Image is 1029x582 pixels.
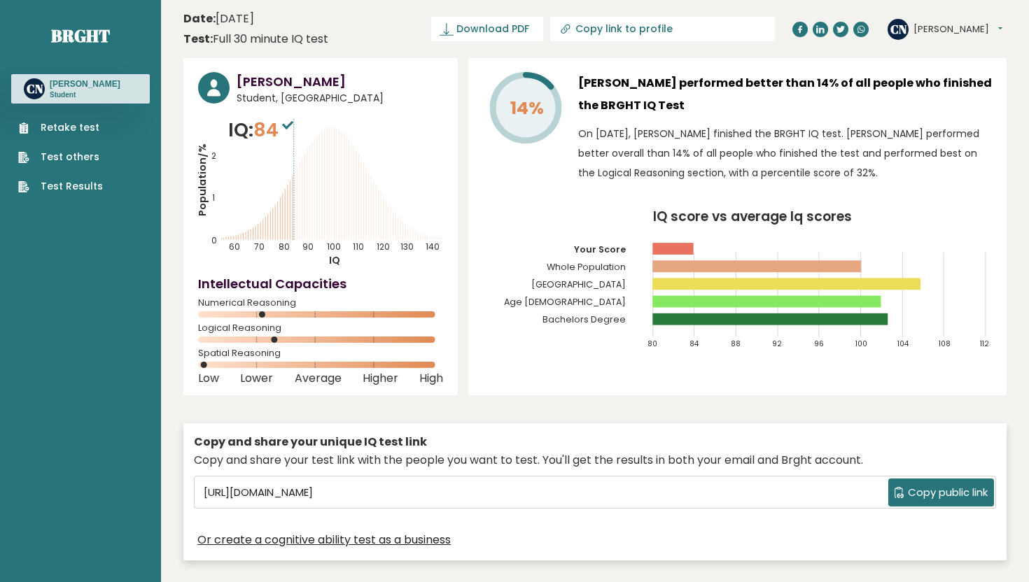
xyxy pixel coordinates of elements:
p: IQ: [228,116,297,144]
tspan: 130 [400,241,414,253]
h3: [PERSON_NAME] [237,72,443,91]
span: Higher [363,376,398,381]
div: Copy and share your test link with the people you want to test. You'll get the results in both yo... [194,452,996,469]
tspan: [GEOGRAPHIC_DATA] [531,278,626,290]
span: Average [295,376,342,381]
tspan: 110 [353,241,364,253]
tspan: 96 [814,339,824,349]
tspan: 60 [229,241,240,253]
tspan: Your Score [574,243,626,255]
p: Student [50,90,120,100]
span: Student, [GEOGRAPHIC_DATA] [237,91,443,106]
span: Logical Reasoning [198,325,443,331]
tspan: 2 [211,150,216,162]
tspan: 108 [939,339,951,349]
a: Test Results [18,179,103,194]
tspan: 100 [855,339,867,349]
tspan: 70 [254,241,265,253]
b: Test: [183,31,213,47]
tspan: 92 [772,339,782,349]
a: Brght [51,24,110,47]
tspan: 84 [689,339,699,349]
tspan: 140 [426,241,440,253]
span: 84 [253,117,297,143]
b: Date: [183,10,216,27]
a: Download PDF [431,17,543,41]
span: Spatial Reasoning [198,350,443,356]
h4: Intellectual Capacities [198,274,443,293]
span: Download PDF [456,22,529,36]
tspan: 1 [212,192,215,204]
tspan: 90 [302,241,314,253]
tspan: Whole Population [547,261,626,273]
h3: [PERSON_NAME] performed better than 14% of all people who finished the BRGHT IQ Test [578,72,992,117]
div: Copy and share your unique IQ test link [194,434,996,450]
span: Numerical Reasoning [198,300,443,306]
span: Low [198,376,219,381]
tspan: 120 [377,241,390,253]
a: Test others [18,150,103,164]
tspan: Age [DEMOGRAPHIC_DATA] [504,296,626,308]
span: High [419,376,443,381]
a: Or create a cognitive ability test as a business [197,532,451,548]
text: CN [890,20,907,36]
tspan: IQ score vs average Iq scores [653,207,852,226]
p: On [DATE], [PERSON_NAME] finished the BRGHT IQ test. [PERSON_NAME] performed better overall than ... [578,124,992,183]
tspan: 112 [981,339,990,349]
div: Full 30 minute IQ test [183,31,328,48]
h3: [PERSON_NAME] [50,78,120,90]
button: [PERSON_NAME] [913,22,1002,36]
tspan: 104 [897,339,909,349]
span: Copy public link [908,485,988,501]
time: [DATE] [183,10,254,27]
tspan: 88 [731,339,741,349]
tspan: 14% [510,96,544,120]
tspan: IQ [329,253,340,267]
tspan: Bachelors Degree [542,313,626,325]
tspan: Population/% [195,143,209,216]
tspan: 0 [211,234,217,246]
tspan: 100 [327,241,341,253]
tspan: 80 [279,241,290,253]
tspan: 80 [647,339,657,349]
a: Retake test [18,120,103,135]
button: Copy public link [888,478,994,506]
span: Lower [240,376,273,381]
text: CN [27,80,43,97]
